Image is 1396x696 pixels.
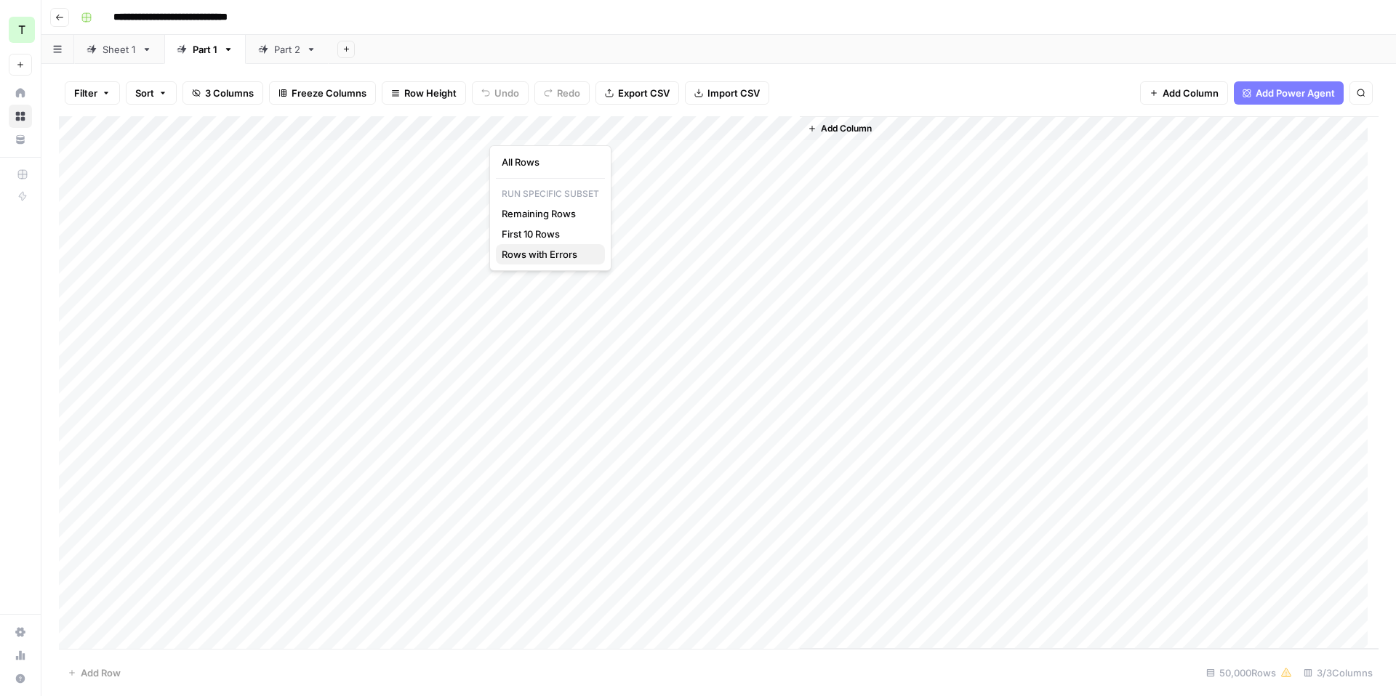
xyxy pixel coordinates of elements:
[164,35,246,64] a: Part 1
[126,81,177,105] button: Sort
[9,12,32,48] button: Workspace: TY SEO Team
[9,128,32,151] a: Your Data
[9,620,32,644] a: Settings
[618,86,670,100] span: Export CSV
[472,81,529,105] button: Undo
[9,667,32,690] button: Help + Support
[557,86,580,100] span: Redo
[1163,86,1219,100] span: Add Column
[1234,81,1344,105] button: Add Power Agent
[502,155,593,169] span: All Rows
[59,661,129,684] button: Add Row
[103,42,136,57] div: Sheet 1
[9,105,32,128] a: Browse
[135,86,154,100] span: Sort
[1256,86,1335,100] span: Add Power Agent
[382,81,466,105] button: Row Height
[821,122,872,135] span: Add Column
[534,81,590,105] button: Redo
[292,86,366,100] span: Freeze Columns
[193,42,217,57] div: Part 1
[182,81,263,105] button: 3 Columns
[9,81,32,105] a: Home
[595,81,679,105] button: Export CSV
[502,227,593,241] span: First 10 Rows
[707,86,760,100] span: Import CSV
[74,86,97,100] span: Filter
[802,119,878,138] button: Add Column
[1140,81,1228,105] button: Add Column
[65,81,120,105] button: Filter
[274,42,300,57] div: Part 2
[246,35,329,64] a: Part 2
[502,247,593,262] span: Rows with Errors
[1298,661,1379,684] div: 3/3 Columns
[74,35,164,64] a: Sheet 1
[685,81,769,105] button: Import CSV
[81,665,121,680] span: Add Row
[269,81,376,105] button: Freeze Columns
[502,206,593,221] span: Remaining Rows
[205,86,254,100] span: 3 Columns
[1200,661,1298,684] div: 50,000 Rows
[494,86,519,100] span: Undo
[9,644,32,667] a: Usage
[18,21,25,39] span: T
[404,86,457,100] span: Row Height
[496,185,605,203] p: Run Specific Subset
